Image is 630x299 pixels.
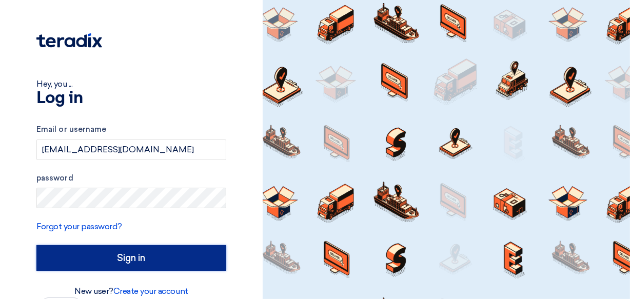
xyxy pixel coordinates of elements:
[74,286,113,296] font: New user?
[36,90,83,107] font: Log in
[36,79,72,89] font: Hey, you ...
[36,245,226,271] input: Sign in
[36,173,73,183] font: password
[36,222,122,231] a: Forgot your password?
[36,33,102,48] img: Teradix logo
[36,139,226,160] input: Enter your business email or username
[36,125,106,134] font: Email or username
[113,286,188,296] a: Create your account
